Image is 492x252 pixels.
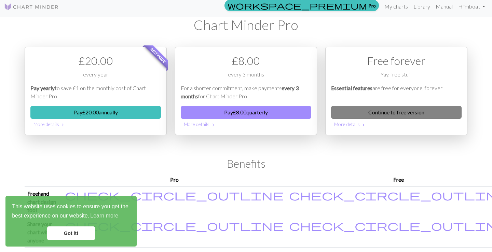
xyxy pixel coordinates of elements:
[27,190,59,214] p: Freehand chart design tool
[181,53,311,69] div: £ 8.00
[25,47,167,135] div: Payment option 1
[210,122,216,128] span: chevron_right
[30,53,161,69] div: £ 20.00
[65,190,284,200] i: Included
[181,119,311,129] button: More details
[89,211,119,221] a: learn more about cookies
[65,188,284,201] span: check_circle_outline
[47,226,95,240] a: dismiss cookie message
[331,85,372,91] em: Essential features
[30,84,161,100] p: to save £1 on the monthly cost of Chart Minder Pro
[30,70,161,84] div: every year
[25,17,467,33] h1: Chart Minder Pro
[331,106,462,119] a: Continue to free version
[30,85,55,91] em: Pay yearly
[331,53,462,69] div: Free forever
[12,202,130,221] span: This website uses cookies to ensure you get the best experience on our website.
[30,119,161,129] button: More details
[144,41,173,70] span: Best value
[4,3,59,11] img: Logo
[60,122,66,128] span: chevron_right
[65,219,284,232] span: check_circle_outline
[181,84,311,100] p: For a shorter commitment, make payments for Chart Minder Pro
[331,119,462,129] button: More details
[175,47,317,135] div: Payment option 2
[331,70,462,84] div: Yay, free stuff
[228,1,367,10] span: workspace_premium
[331,84,462,100] p: are free for everyone, forever
[5,196,137,247] div: cookieconsent
[325,47,467,135] div: Free option
[25,157,467,170] h2: Benefits
[30,106,161,119] button: Pay£20.00annually
[65,220,284,231] i: Included
[62,173,286,187] th: Pro
[181,106,311,119] button: Pay£8.00quarterly
[361,122,366,128] span: chevron_right
[181,70,311,84] div: every 3 months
